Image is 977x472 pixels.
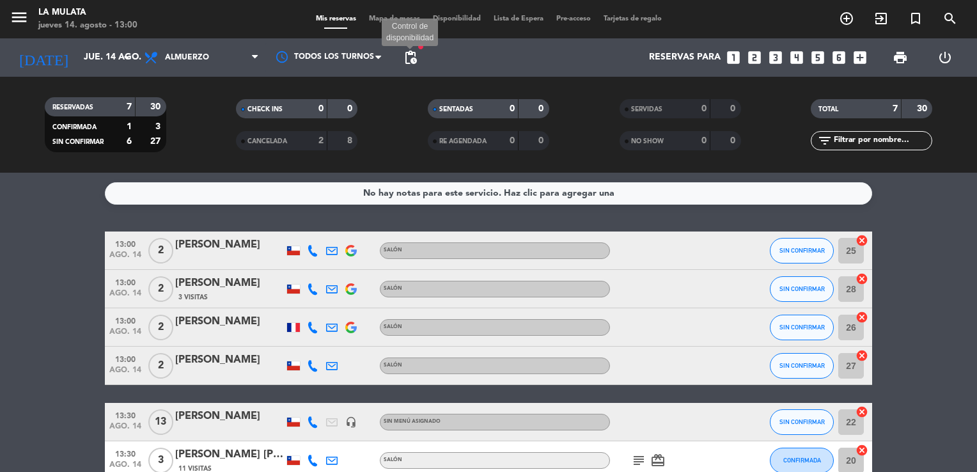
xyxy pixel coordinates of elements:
strong: 0 [538,136,546,145]
div: [PERSON_NAME] [175,352,284,368]
i: looks_two [746,49,763,66]
div: La Mulata [38,6,137,19]
button: SIN CONFIRMAR [770,276,834,302]
span: 2 [148,315,173,340]
i: cancel [856,405,868,418]
button: SIN CONFIRMAR [770,238,834,264]
div: [PERSON_NAME] [PERSON_NAME] [175,446,284,463]
span: Tarjetas de regalo [597,15,668,22]
i: looks_6 [831,49,847,66]
i: search [942,11,958,26]
span: Salón [384,324,402,329]
i: looks_5 [809,49,826,66]
span: SENTADAS [439,106,473,113]
span: Disponibilidad [426,15,487,22]
strong: 0 [538,104,546,113]
span: 13:30 [109,407,141,422]
i: add_box [852,49,868,66]
span: CANCELADA [247,138,287,145]
button: SIN CONFIRMAR [770,315,834,340]
i: add_circle_outline [839,11,854,26]
i: looks_one [725,49,742,66]
span: ago. 14 [109,422,141,437]
span: 13:00 [109,351,141,366]
span: Almuerzo [165,53,209,62]
i: cancel [856,234,868,247]
strong: 2 [318,136,324,145]
span: SIN CONFIRMAR [779,362,825,369]
div: No hay notas para este servicio. Haz clic para agregar una [363,186,614,201]
span: 13:00 [109,313,141,327]
div: [PERSON_NAME] [175,313,284,330]
strong: 3 [155,122,163,131]
strong: 0 [510,104,515,113]
div: LOG OUT [923,38,967,77]
strong: 7 [893,104,898,113]
i: card_giftcard [650,453,666,468]
div: [PERSON_NAME] [175,237,284,253]
input: Filtrar por nombre... [832,134,932,148]
strong: 27 [150,137,163,146]
span: 13:00 [109,236,141,251]
span: ago. 14 [109,327,141,342]
div: [PERSON_NAME] [175,408,284,425]
strong: 1 [127,122,132,131]
span: CHECK INS [247,106,283,113]
span: SERVIDAS [631,106,662,113]
div: [PERSON_NAME] [175,275,284,292]
span: 13:00 [109,274,141,289]
span: 13:30 [109,446,141,460]
span: ago. 14 [109,251,141,265]
img: google-logo.png [345,283,357,295]
i: looks_3 [767,49,784,66]
span: SIN CONFIRMAR [779,285,825,292]
span: Lista de Espera [487,15,550,22]
span: 2 [148,276,173,302]
span: SIN CONFIRMAR [779,247,825,254]
i: cancel [856,349,868,362]
img: google-logo.png [345,322,357,333]
span: Salón [384,248,402,253]
span: pending_actions [403,50,418,65]
i: filter_list [817,133,832,148]
strong: 30 [917,104,930,113]
span: CONFIRMADA [52,124,97,130]
i: cancel [856,444,868,457]
span: CONFIRMADA [783,457,821,464]
span: print [893,50,908,65]
i: exit_to_app [873,11,889,26]
i: looks_4 [788,49,805,66]
div: jueves 14. agosto - 13:00 [38,19,137,32]
span: Pre-acceso [550,15,597,22]
strong: 0 [510,136,515,145]
strong: 0 [730,136,738,145]
i: headset_mic [345,416,357,428]
span: ago. 14 [109,289,141,304]
i: power_settings_new [937,50,953,65]
strong: 30 [150,102,163,111]
strong: 6 [127,137,132,146]
strong: 8 [347,136,355,145]
span: ago. 14 [109,366,141,381]
i: cancel [856,272,868,285]
span: TOTAL [818,106,838,113]
span: RESERVADAS [52,104,93,111]
span: 2 [148,238,173,264]
span: NO SHOW [631,138,664,145]
strong: 0 [347,104,355,113]
strong: 0 [730,104,738,113]
span: Salón [384,286,402,291]
span: 2 [148,353,173,379]
span: SIN CONFIRMAR [779,324,825,331]
button: SIN CONFIRMAR [770,353,834,379]
span: SIN CONFIRMAR [779,418,825,425]
strong: 0 [318,104,324,113]
strong: 0 [701,136,707,145]
span: Mapa de mesas [363,15,426,22]
i: turned_in_not [908,11,923,26]
img: google-logo.png [345,245,357,256]
button: menu [10,8,29,31]
span: RE AGENDADA [439,138,487,145]
i: [DATE] [10,43,77,72]
span: Reservas para [649,52,721,63]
